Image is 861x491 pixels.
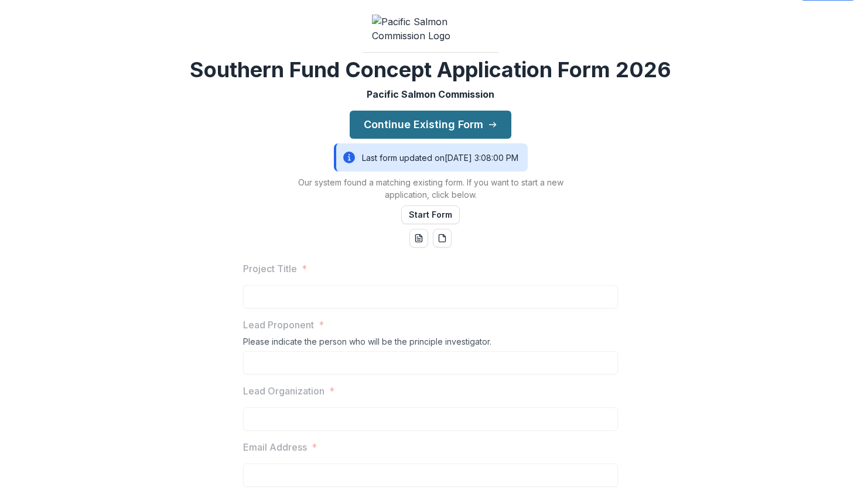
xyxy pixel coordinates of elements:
div: Last form updated on [DATE] 3:08:00 PM [334,143,528,171]
button: Continue Existing Form [350,111,511,139]
button: word-download [409,229,428,248]
p: Our system found a matching existing form. If you want to start a new application, click below. [284,176,577,201]
p: Project Title [243,262,297,276]
div: Please indicate the person who will be the principle investigator. [243,337,618,351]
h2: Southern Fund Concept Application Form 2026 [190,57,671,83]
button: pdf-download [433,229,452,248]
img: Pacific Salmon Commission Logo [372,15,489,43]
button: Start Form [401,205,460,224]
p: Pacific Salmon Commission [367,87,494,101]
p: Lead Proponent [243,318,314,332]
p: Email Address [243,440,307,454]
p: Lead Organization [243,384,324,398]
